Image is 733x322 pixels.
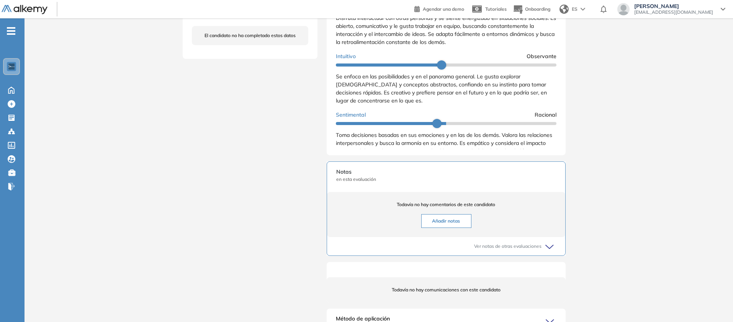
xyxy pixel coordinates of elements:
span: Intuitivo [336,52,356,60]
a: Agendar una demo [414,4,464,13]
img: Logo [2,5,47,15]
i: - [7,30,15,32]
img: world [560,5,569,14]
span: Se enfoca en las posibilidades y en el panorama general. Le gusta explorar [DEMOGRAPHIC_DATA] y c... [336,73,547,104]
span: Agendar una demo [423,6,464,12]
span: ES [572,6,578,13]
span: Notas [336,168,556,176]
span: Observante [527,52,556,60]
img: arrow [581,8,585,11]
span: Ver notas de otras evaluaciones [474,243,542,250]
button: Añadir notas [421,214,471,228]
span: Sentimental [336,111,366,119]
span: [PERSON_NAME] [634,3,713,9]
span: Tutoriales [485,6,507,12]
img: https://assets.alkemy.org/workspaces/1802/d452bae4-97f6-47ab-b3bf-1c40240bc960.jpg [8,63,15,70]
span: [EMAIL_ADDRESS][DOMAIN_NAME] [634,9,713,15]
span: Todavía no hay comentarios de este candidato [336,201,556,208]
span: Todavía no hay comunicaciones con este candidato [336,286,556,293]
span: El candidato no ha completado estos datos [205,32,296,39]
span: Toma decisiones basadas en sus emociones y en las de los demás. Valora las relaciones interperson... [336,132,556,154]
button: Onboarding [513,1,550,18]
span: Racional [535,111,556,119]
span: Onboarding [525,6,550,12]
span: en esta evaluación [336,176,556,183]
